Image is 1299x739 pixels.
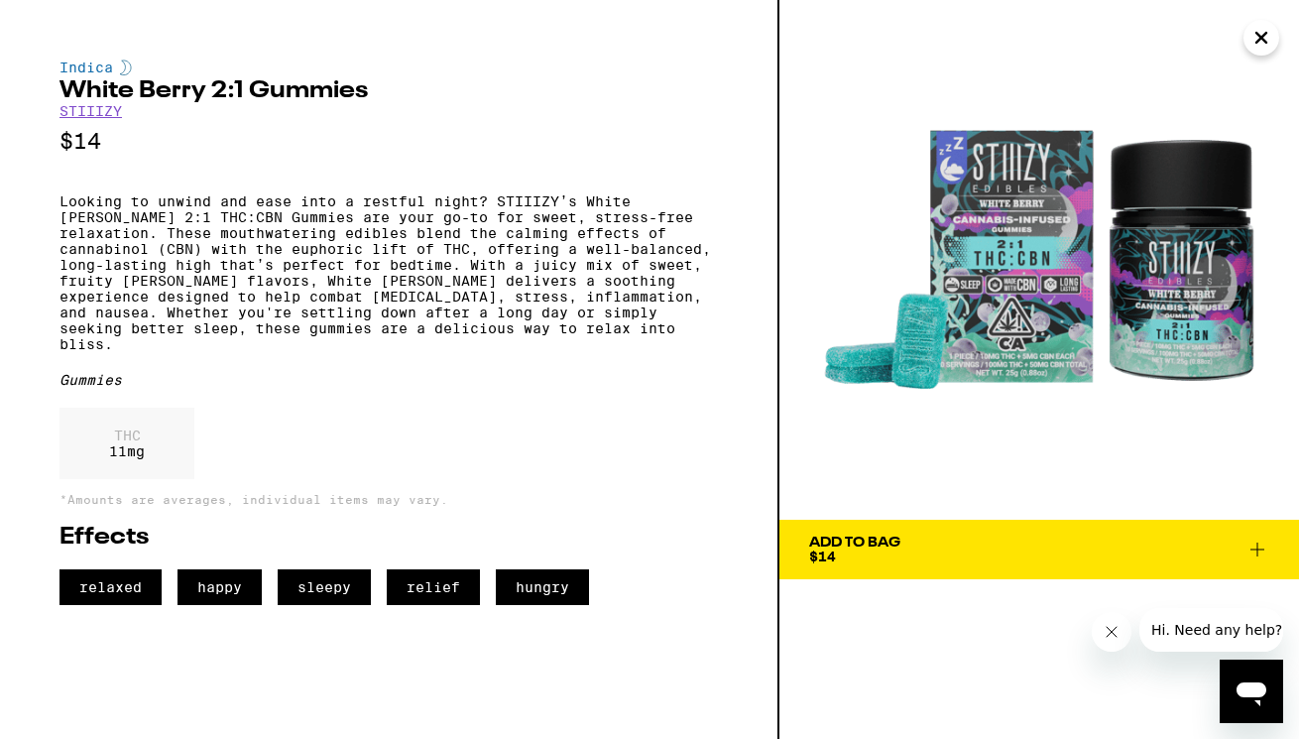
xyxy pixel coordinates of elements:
[59,493,718,506] p: *Amounts are averages, individual items may vary.
[59,129,718,154] p: $14
[59,60,718,75] div: Indica
[496,569,589,605] span: hungry
[59,408,194,479] div: 11 mg
[59,372,718,388] div: Gummies
[120,60,132,75] img: indicaColor.svg
[779,520,1299,579] button: Add To Bag$14
[809,536,900,550] div: Add To Bag
[59,193,718,352] p: Looking to unwind and ease into a restful night? STIIIZY’s White [PERSON_NAME] 2:1 THC:CBN Gummie...
[59,79,718,103] h2: White Berry 2:1 Gummies
[59,526,718,550] h2: Effects
[1243,20,1279,56] button: Close
[809,549,836,564] span: $14
[177,569,262,605] span: happy
[1220,660,1283,723] iframe: Button to launch messaging window
[59,569,162,605] span: relaxed
[1139,608,1283,652] iframe: Message from company
[59,103,122,119] a: STIIIZY
[278,569,371,605] span: sleepy
[1092,612,1131,652] iframe: Close message
[387,569,480,605] span: relief
[109,428,145,443] p: THC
